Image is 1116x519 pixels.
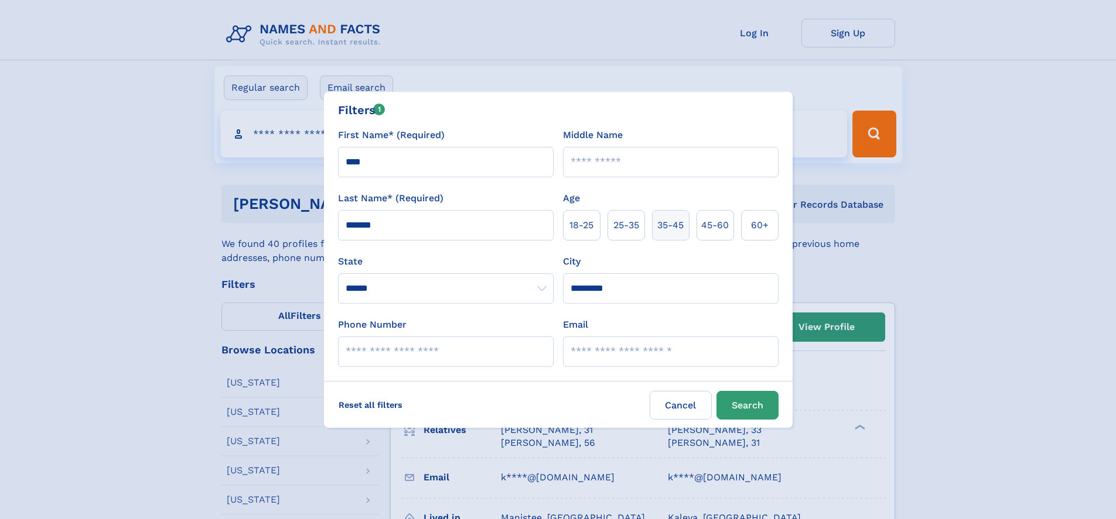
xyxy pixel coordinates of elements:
[657,218,684,232] span: 35‑45
[338,191,443,205] label: Last Name* (Required)
[338,101,385,119] div: Filters
[716,391,779,420] button: Search
[563,191,580,205] label: Age
[569,218,593,232] span: 18‑25
[613,218,639,232] span: 25‑35
[563,318,588,332] label: Email
[338,128,445,142] label: First Name* (Required)
[563,255,581,269] label: City
[338,318,407,332] label: Phone Number
[338,255,554,269] label: State
[650,391,712,420] label: Cancel
[751,218,769,232] span: 60+
[563,128,623,142] label: Middle Name
[701,218,729,232] span: 45‑60
[331,391,410,419] label: Reset all filters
